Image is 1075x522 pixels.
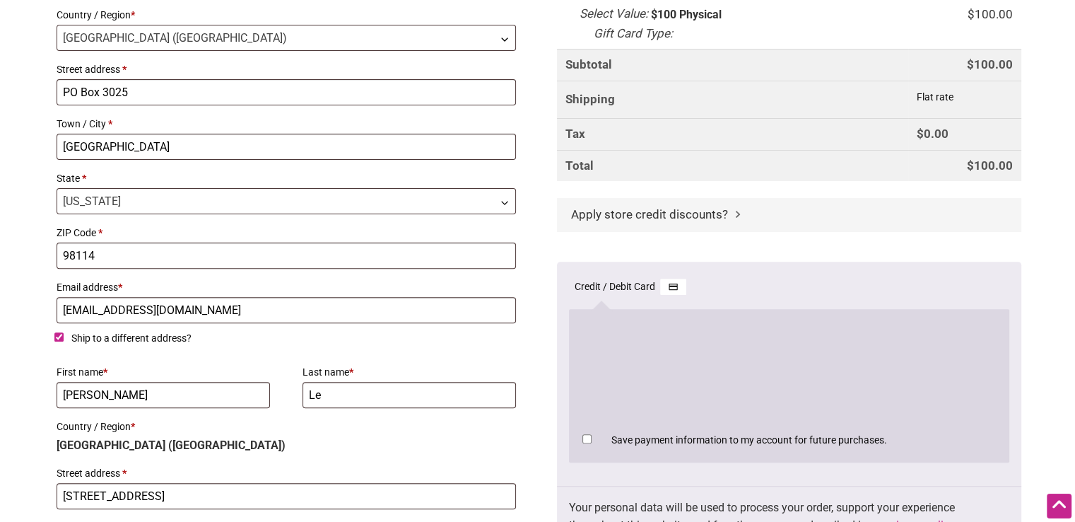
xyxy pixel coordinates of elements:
[57,59,517,79] label: Street address
[968,7,975,21] span: $
[967,57,1013,71] bdi: 100.00
[917,127,924,141] span: $
[967,57,974,71] span: $
[57,277,517,297] label: Email address
[57,25,517,51] span: Country / Region
[57,189,516,214] span: Washington
[580,5,648,23] dt: Select Value:
[735,211,741,218] img: caret.svg
[71,332,192,344] span: Ship to a different address?
[557,118,908,150] th: Tax
[917,127,948,141] bdi: 0.00
[557,49,908,81] th: Subtotal
[57,168,517,188] label: State
[57,114,517,134] label: Town / City
[651,9,676,21] p: $100
[57,439,286,452] strong: [GEOGRAPHIC_DATA] ([GEOGRAPHIC_DATA])
[967,158,974,173] span: $
[57,25,516,50] span: United States (US)
[57,417,517,436] label: Country / Region
[611,434,887,446] label: Save payment information to my account for future purchases.
[557,150,908,182] th: Total
[571,207,728,221] span: Apply store credit discounts?
[575,278,686,296] label: Credit / Debit Card
[57,463,517,483] label: Street address
[967,158,1013,173] bdi: 100.00
[577,318,1001,428] iframe: Secure payment input frame
[917,91,953,103] label: Flat rate
[57,223,517,243] label: ZIP Code
[1047,494,1071,518] div: Scroll Back to Top
[679,9,722,21] p: Physical
[54,332,64,342] input: Ship to a different address?
[660,279,686,296] img: Credit / Debit Card
[57,5,517,25] label: Country / Region
[57,188,517,214] span: State
[302,362,517,382] label: Last name
[594,25,673,43] dt: Gift Card Type:
[57,79,517,105] input: House number and street name
[557,81,908,119] th: Shipping
[57,362,271,382] label: First name
[968,7,1013,21] bdi: 100.00
[57,483,517,509] input: House number and street name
